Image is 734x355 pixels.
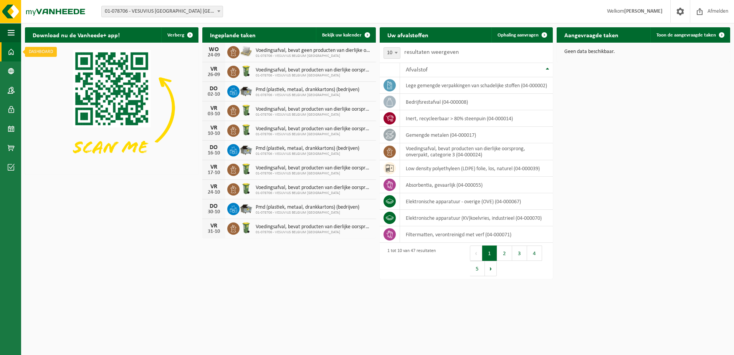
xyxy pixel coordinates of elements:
span: 01-078706 - VESUVIUS BELGIUM [GEOGRAPHIC_DATA] [256,191,372,196]
div: 17-10 [206,170,222,176]
td: low density polyethyleen (LDPE) folie, los, naturel (04-000039) [400,160,553,177]
span: 01-078706 - VESUVIUS BELGIUM NV - OOSTENDE [101,6,223,17]
button: 1 [482,246,497,261]
div: 03-10 [206,111,222,117]
td: absorbentia, gevaarlijk (04-000055) [400,177,553,193]
span: 01-078706 - VESUVIUS BELGIUM [GEOGRAPHIC_DATA] [256,152,359,156]
td: inert, recycleerbaar > 80% steenpuin (04-000014) [400,110,553,127]
img: WB-0140-HPE-GN-50 [240,123,253,136]
span: Voedingsafval, bevat producten van dierlijke oorsprong, onverpakt, categorie 3 [256,67,372,73]
td: lege gemengde verpakkingen van schadelijke stoffen (04-000002) [400,77,553,94]
span: Toon de aangevraagde taken [656,33,716,38]
span: Pmd (plastiek, metaal, drankkartons) (bedrijven) [256,87,359,93]
span: Voedingsafval, bevat producten van dierlijke oorsprong, onverpakt, categorie 3 [256,224,372,230]
div: 10-10 [206,131,222,136]
h2: Uw afvalstoffen [380,27,436,42]
div: 16-10 [206,151,222,156]
span: Bekijk uw kalender [322,33,362,38]
span: Voedingsafval, bevat producten van dierlijke oorsprong, onverpakt, categorie 3 [256,106,372,113]
div: 24-09 [206,53,222,58]
img: WB-5000-GAL-GY-01 [240,84,253,97]
span: 01-078706 - VESUVIUS BELGIUM [GEOGRAPHIC_DATA] [256,73,372,78]
div: 30-10 [206,209,222,215]
div: VR [206,105,222,111]
span: Voedingsafval, bevat producten van dierlijke oorsprong, onverpakt, categorie 3 [256,165,372,171]
div: VR [206,164,222,170]
span: 10 [384,47,400,59]
img: LP-PA-00000-WDN-11 [240,45,253,58]
span: 01-078706 - VESUVIUS BELGIUM [GEOGRAPHIC_DATA] [256,132,372,137]
img: Download de VHEPlus App [25,43,198,173]
span: Ophaling aanvragen [498,33,539,38]
div: WO [206,46,222,53]
button: Previous [470,246,482,261]
a: Bekijk uw kalender [316,27,375,43]
span: 10 [384,48,400,58]
h2: Download nu de Vanheede+ app! [25,27,127,42]
span: Voedingsafval, bevat geen producten van dierlijke oorsprong, gemengde verpakking... [256,48,372,54]
button: 5 [470,261,485,276]
img: WB-0140-HPE-GN-50 [240,65,253,78]
p: Geen data beschikbaar. [564,49,722,55]
div: DO [206,203,222,209]
span: 01-078706 - VESUVIUS BELGIUM [GEOGRAPHIC_DATA] [256,211,359,215]
div: 31-10 [206,229,222,234]
a: Toon de aangevraagde taken [650,27,729,43]
span: 01-078706 - VESUVIUS BELGIUM [GEOGRAPHIC_DATA] [256,230,372,235]
img: WB-0140-HPE-GN-50 [240,182,253,195]
div: DO [206,86,222,92]
button: 3 [512,246,527,261]
span: Pmd (plastiek, metaal, drankkartons) (bedrijven) [256,204,359,211]
div: VR [206,184,222,190]
td: voedingsafval, bevat producten van dierlijke oorsprong, onverpakt, categorie 3 (04-000024) [400,143,553,160]
div: 02-10 [206,92,222,97]
img: WB-5000-GAL-GY-01 [240,202,253,215]
strong: [PERSON_NAME] [624,8,663,14]
div: VR [206,125,222,131]
img: WB-0140-HPE-GN-50 [240,163,253,176]
div: 24-10 [206,190,222,195]
td: elektronische apparatuur - overige (OVE) (04-000067) [400,193,553,210]
td: filtermatten, verontreinigd met verf (04-000071) [400,226,553,243]
div: DO [206,144,222,151]
button: 4 [527,246,542,261]
span: Afvalstof [406,67,428,73]
span: Voedingsafval, bevat producten van dierlijke oorsprong, onverpakt, categorie 3 [256,126,372,132]
button: Next [485,261,497,276]
div: 1 tot 10 van 47 resultaten [384,245,436,277]
img: WB-0140-HPE-GN-50 [240,104,253,117]
h2: Aangevraagde taken [557,27,626,42]
div: VR [206,66,222,72]
td: elektronische apparatuur (KV)koelvries, industrieel (04-000070) [400,210,553,226]
span: 01-078706 - VESUVIUS BELGIUM [GEOGRAPHIC_DATA] [256,171,372,176]
td: gemengde metalen (04-000017) [400,127,553,143]
span: Voedingsafval, bevat producten van dierlijke oorsprong, onverpakt, categorie 3 [256,185,372,191]
img: WB-0140-HPE-GN-50 [240,221,253,234]
span: Verberg [167,33,184,38]
td: bedrijfsrestafval (04-000008) [400,94,553,110]
span: 01-078706 - VESUVIUS BELGIUM NV - OOSTENDE [102,6,223,17]
div: 26-09 [206,72,222,78]
div: VR [206,223,222,229]
span: 01-078706 - VESUVIUS BELGIUM [GEOGRAPHIC_DATA] [256,113,372,117]
label: resultaten weergeven [404,49,459,55]
h2: Ingeplande taken [202,27,263,42]
span: 01-078706 - VESUVIUS BELGIUM [GEOGRAPHIC_DATA] [256,54,372,58]
span: Pmd (plastiek, metaal, drankkartons) (bedrijven) [256,146,359,152]
button: Verberg [161,27,198,43]
span: 01-078706 - VESUVIUS BELGIUM [GEOGRAPHIC_DATA] [256,93,359,98]
a: Ophaling aanvragen [491,27,552,43]
button: 2 [497,246,512,261]
img: WB-5000-GAL-GY-01 [240,143,253,156]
